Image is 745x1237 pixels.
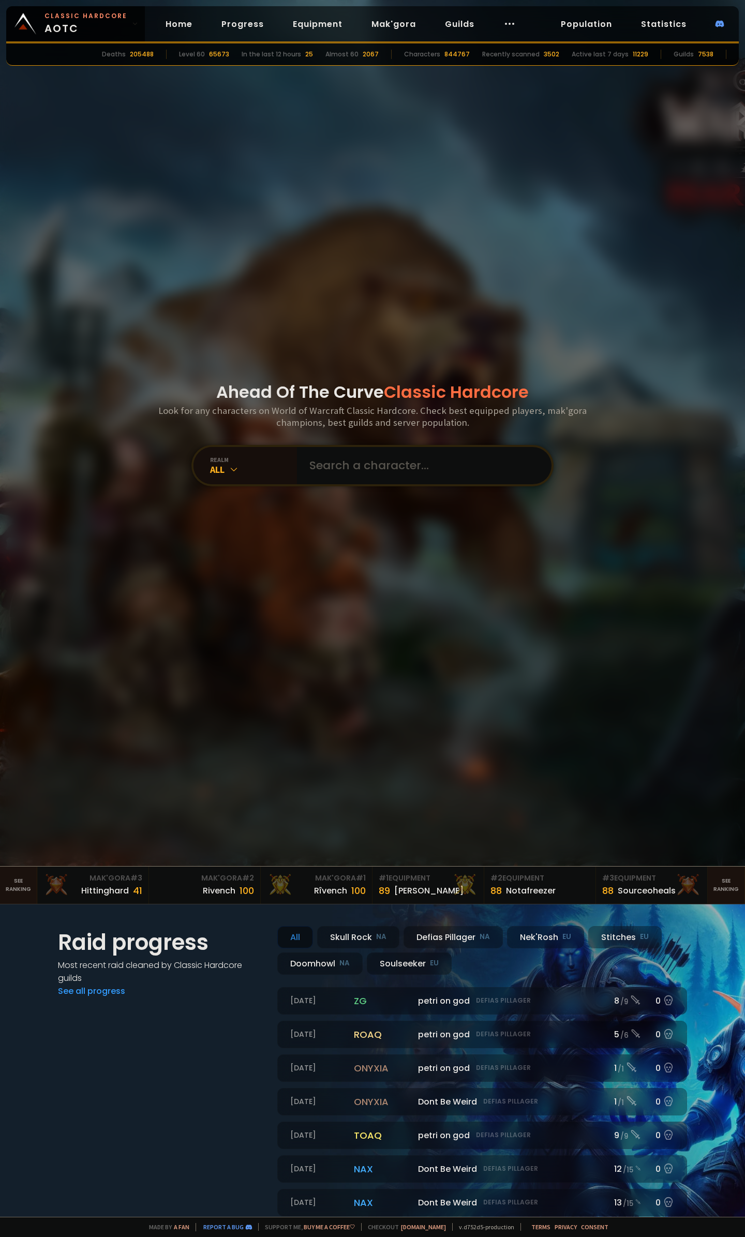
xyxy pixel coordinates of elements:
a: Report a bug [203,1223,244,1231]
span: Steamhorde [361,1196,435,1209]
small: MVP [290,1097,309,1107]
a: Consent [581,1223,608,1231]
span: AOTC [44,11,127,36]
a: Progress [213,13,272,35]
a: #3Equipment88Sourceoheals [596,867,708,904]
a: Mak'Gora#1Rîvench100 [261,867,373,904]
div: Skull Rock [317,926,399,948]
div: 41 [133,884,142,898]
small: MVP [290,1130,309,1141]
a: [DATE]onyxiaDont Be WeirdDefias Pillager1 /10 [277,1088,687,1115]
h3: Look for any characters on World of Warcraft Classic Hardcore. Check best equipped players, mak'g... [154,405,591,428]
a: Classic HardcoreAOTC [6,6,145,41]
span: Steamhorde [361,1163,430,1175]
div: 3502 [544,50,559,59]
small: NA [480,932,490,942]
div: Guilds [674,50,694,59]
small: 568.6k [537,1199,560,1209]
a: [DATE]roaqpetri on godDefias Pillager5 /60 [277,1021,687,1048]
input: Search a character... [303,447,539,484]
a: Mak'Gora#2Rivench100 [149,867,261,904]
div: Defias Pillager [404,926,503,948]
span: # 3 [130,873,142,883]
div: All [210,464,297,475]
small: NA [339,958,350,968]
span: Mullitrash [361,994,430,1007]
small: 12k [509,1064,519,1075]
a: #2Equipment88Notafreezer [484,867,596,904]
div: 100 [351,884,366,898]
a: [DATE]onyxiapetri on godDefias Pillager1 /10 [277,1054,687,1082]
small: 298.5k [408,1031,430,1041]
div: 2067 [363,50,379,59]
small: NA [376,932,386,942]
a: Terms [531,1223,550,1231]
span: v. d752d5 - production [452,1223,514,1231]
a: Buy me a coffee [304,1223,355,1231]
small: MVP [290,1164,309,1174]
h1: Raid progress [58,926,265,959]
small: MVP [290,1198,309,1208]
small: 543.2k [532,1165,556,1175]
span: Mullitrash [361,1028,430,1041]
div: 205488 [130,50,154,59]
small: 197.8k [524,1131,545,1142]
span: See details [621,1198,660,1208]
a: Statistics [633,13,695,35]
a: a fan [174,1223,189,1231]
span: Yoohtroll [361,1095,424,1108]
span: # 2 [242,873,254,883]
div: realm [210,456,297,464]
div: Soulseeker [367,952,452,975]
div: Hittinghard [81,884,129,897]
a: [DOMAIN_NAME] [401,1223,446,1231]
div: Mak'Gora [155,873,254,884]
span: [PERSON_NAME] [484,1028,582,1041]
a: Home [157,13,201,35]
span: # 1 [356,873,366,883]
span: See details [621,996,660,1006]
a: Equipment [285,13,351,35]
span: Classic Hardcore [384,380,529,404]
a: [DATE]zgpetri on godDefias Pillager8 /90 [277,987,687,1015]
span: See details [621,1130,660,1141]
div: Active last 7 days [572,50,629,59]
div: Nek'Rosh [507,926,584,948]
small: 313.3k [408,997,430,1007]
div: 100 [240,884,254,898]
span: Clunked [484,994,544,1007]
span: Sourceoheals [444,1062,519,1075]
div: Mak'Gora [267,873,366,884]
span: # 3 [602,873,614,883]
span: Support me, [258,1223,355,1231]
a: Mak'gora [363,13,424,35]
small: EU [430,958,439,968]
span: Priestwing [475,1129,545,1142]
div: 88 [490,884,502,898]
span: See details [621,1097,660,1107]
small: 2m [420,1165,430,1175]
span: Hx [361,1062,391,1075]
small: Classic Hardcore [44,11,127,21]
div: Equipment [490,873,589,884]
a: [DATE]toaqpetri on godDefias Pillager9 /90 [277,1122,687,1149]
span: See details [621,1063,660,1074]
div: Notafreezer [506,884,556,897]
div: Almost 60 [325,50,359,59]
span: See details [621,1164,660,1174]
div: 11229 [633,50,648,59]
a: Population [553,13,620,35]
a: [DATE]naxDont Be WeirdDefias Pillager12 /150 [277,1155,687,1183]
small: MVP [290,996,309,1006]
small: 86.6k [525,997,544,1007]
div: Equipment [379,873,478,884]
a: Seeranking [708,867,745,904]
div: [PERSON_NAME] [394,884,464,897]
small: 66k [377,1064,391,1075]
a: [DATE]naxDont Be WeirdDefias Pillager13 /150 [277,1189,687,1216]
div: Level 60 [179,50,205,59]
div: Stitches [588,926,662,948]
a: #1Equipment89[PERSON_NAME] [373,867,484,904]
span: See details [621,1030,660,1040]
span: Pilzyfraud [478,1095,541,1108]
